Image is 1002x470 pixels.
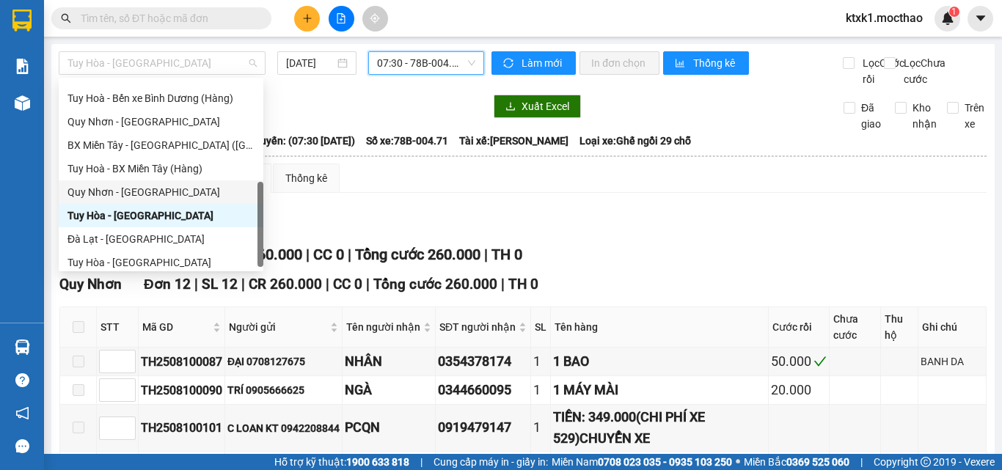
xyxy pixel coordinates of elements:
span: CR 260.000 [249,276,322,293]
div: Quy Nhơn - [GEOGRAPHIC_DATA] [67,184,255,200]
div: 1 BAO [553,351,766,372]
span: 07:30 - 78B-004.71 [377,52,475,74]
span: up [123,353,132,361]
span: Tên người nhận [346,319,420,335]
span: message [15,439,29,453]
td: TH2508100090 [139,376,225,405]
span: Increase Value [119,379,135,390]
span: Đơn 12 [144,276,191,293]
span: down [123,363,132,372]
span: ⚪️ [736,459,740,465]
span: 1 [951,7,957,17]
div: 1 MÁY MÀI [553,380,766,400]
span: Chuyến: (07:30 [DATE]) [248,133,355,149]
button: caret-down [968,6,993,32]
span: | [348,246,351,263]
span: notification [15,406,29,420]
th: STT [97,307,139,348]
div: BANH DA [921,353,984,370]
span: Increase Value [119,417,135,428]
span: bar-chart [675,58,687,70]
span: Tổng cước 260.000 [355,246,480,263]
span: Increase Value [119,350,135,361]
span: Tổng cước 260.000 [373,276,497,293]
div: Tuy Hòa - [GEOGRAPHIC_DATA] [67,208,255,224]
td: NHÂN [343,348,436,376]
span: file-add [336,13,346,23]
button: In đơn chọn [579,51,659,75]
button: bar-chartThống kê [663,51,749,75]
td: 0919479147 [436,405,531,452]
span: | [484,246,488,263]
input: 11/08/2025 [286,55,334,71]
div: Quy Nhơn - Tuy Hòa [59,180,263,204]
span: copyright [921,457,931,467]
td: 0354378174 [436,348,531,376]
img: warehouse-icon [15,95,30,111]
span: Quy Nhơn [59,276,122,293]
span: question-circle [15,373,29,387]
div: TIỀN: 349.000(CHI PHÍ XE 529)CHUYỂN XE [553,407,766,449]
span: Làm mới [522,55,564,71]
div: Tuy Hòa - Quy Nhơn [59,204,263,227]
span: | [860,454,863,470]
input: Tìm tên, số ĐT hoặc mã đơn [81,10,254,26]
strong: 1900 633 818 [346,456,409,468]
div: 0344660095 [438,380,528,400]
span: check [813,355,827,368]
span: up [123,381,132,390]
div: 1 [533,380,548,400]
span: TH 0 [491,246,522,263]
span: down [123,392,132,400]
div: BX Miền Tây - Tuy Hoà (Hàng) [59,133,263,157]
span: TH 0 [508,276,538,293]
span: plus [302,13,312,23]
span: Đã giao [855,100,887,132]
div: TH2508100087 [141,353,222,371]
div: Quy Nhơn - Đà Lạt [59,110,263,133]
div: TH2508100090 [141,381,222,400]
div: TH2508100101 [141,419,222,437]
span: aim [370,13,380,23]
div: BX Miền Tây - [GEOGRAPHIC_DATA] ([GEOGRAPHIC_DATA]) [67,137,255,153]
td: PCQN [343,405,436,452]
span: Thống kê [693,55,737,71]
th: SL [531,307,551,348]
button: file-add [329,6,354,32]
span: caret-down [974,12,987,25]
div: Tuy Hoà - BX Miền Tây (Hàng) [67,161,255,177]
span: SĐT người nhận [439,319,516,335]
th: Chưa cước [830,307,881,348]
span: | [241,276,245,293]
div: ĐẠI 0708127675 [227,353,340,370]
span: CC 0 [313,246,344,263]
span: Người gửi [229,319,327,335]
td: NGÀ [343,376,436,405]
span: Decrease Value [119,390,135,401]
span: CR 260.000 [227,246,302,263]
span: Tuy Hòa - Quy Nhơn [67,52,257,74]
strong: 0708 023 035 - 0935 103 250 [598,456,732,468]
td: 0344660095 [436,376,531,405]
img: logo-vxr [12,10,32,32]
span: up [123,419,132,427]
div: 1 [533,351,548,372]
div: PCQN [345,417,433,438]
div: Tuy Hòa - La Hai [59,251,263,274]
span: Xuất Excel [522,98,569,114]
div: C LOAN KT 0942208844 [227,420,340,436]
div: Tuy Hoà - BX Miền Tây (Hàng) [59,157,263,180]
button: aim [362,6,388,32]
span: CC 0 [333,276,362,293]
button: syncLàm mới [491,51,576,75]
div: Tuy Hoà - Bến xe Bình Dương (Hàng) [59,87,263,110]
span: Mã GD [142,319,210,335]
span: Trên xe [959,100,990,132]
div: 0919479147 [438,417,528,438]
span: Decrease Value [119,361,135,372]
div: NGÀ [345,380,433,400]
div: 1 [533,417,548,438]
span: | [194,276,198,293]
span: sync [503,58,516,70]
span: download [505,101,516,113]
